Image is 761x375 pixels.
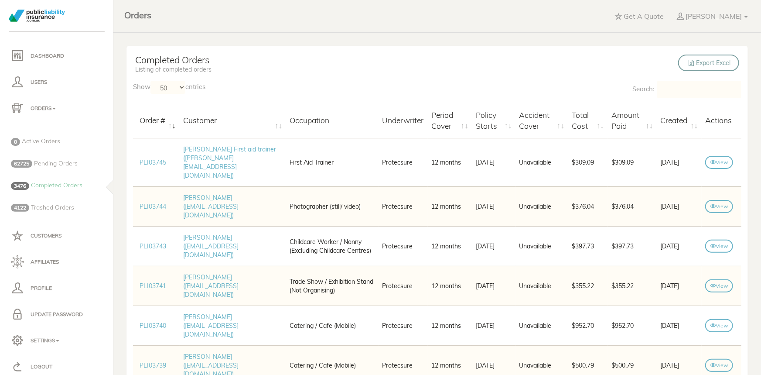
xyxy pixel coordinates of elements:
a: Orders [118,2,158,24]
td: [DATE] [472,266,516,306]
a: View [705,240,733,253]
a: Export Excel [678,55,739,71]
span: 4122 [11,204,29,212]
a: [PERSON_NAME] First aid trainer ([PERSON_NAME][EMAIL_ADDRESS][DOMAIN_NAME]) [183,145,276,179]
a: View [705,156,733,169]
td: 12 months [428,226,472,266]
th: Total Cost: activate to sort column ascending [568,103,608,138]
td: $309.09 [568,138,608,186]
td: [DATE] [657,266,702,306]
td: 12 months [428,306,472,345]
td: [DATE] [657,306,702,345]
td: [DATE] [657,138,702,186]
span: 62725 [11,160,32,168]
a: PLI03739 [140,361,166,369]
p: Affiliates [11,255,102,268]
p: Profile [11,282,102,295]
h4: Completed Orders [135,55,212,65]
th: Period Cover: activate to sort column ascending [428,103,472,138]
p: Dashboard [11,49,102,62]
th: Underwriter [379,103,428,138]
p: Customers [11,229,102,242]
label: Search: [632,81,741,98]
th: Order #: activate to sort column ascending [133,103,180,138]
p: Update Password [11,308,102,321]
td: Protecsure [379,186,428,226]
a: [PERSON_NAME] [670,7,754,26]
td: Photographer (still/ video) [286,186,379,226]
span: 3476 [11,182,29,190]
td: First Aid Trainer [286,138,379,186]
td: $397.73 [608,226,657,266]
span: 0 [11,138,20,146]
td: [DATE] [472,226,516,266]
nobr: Order # [140,115,165,125]
td: [DATE] [472,306,516,345]
td: 12 months [428,266,472,306]
a: PLI03743 [140,242,166,250]
p: Logout [11,360,102,373]
td: $376.04 [568,186,608,226]
a: [PERSON_NAME] ([EMAIL_ADDRESS][DOMAIN_NAME]) [183,313,239,338]
td: [DATE] [472,186,516,226]
select: Showentries [150,81,185,94]
td: Protecsure [379,266,428,306]
td: Childcare Worker / Nanny (Excluding Childcare Centres) [286,226,379,266]
td: Protecsure [379,138,428,186]
th: Occupation [286,103,379,138]
p: Listing of completed orders [135,65,212,74]
a: View [705,319,733,332]
span: Completed Orders [31,181,82,189]
th: Actions [702,103,741,138]
p: [PERSON_NAME] [686,11,742,21]
a: PLI03744 [140,203,166,210]
p: Settings [11,334,102,347]
td: Unavailable [516,186,569,226]
a: View [705,279,733,292]
a: View [705,359,733,372]
img: PLI_logotransparent.png [9,10,65,22]
td: Trade Show / Exhibition Stand (Not Organising) [286,266,379,306]
td: [DATE] [657,186,702,226]
td: [DATE] [472,138,516,186]
a: View [705,200,733,213]
span: Trashed Orders [31,203,74,211]
a: [PERSON_NAME] ([EMAIL_ADDRESS][DOMAIN_NAME]) [183,234,239,259]
a: PLI03740 [140,322,166,330]
td: 12 months [428,186,472,226]
span: Active Orders [22,137,60,145]
th: Policy Starts: activate to sort column ascending [472,103,516,138]
input: Search: [657,81,741,98]
label: Show entries [133,81,205,94]
td: $952.70 [608,306,657,345]
td: Unavailable [516,138,569,186]
td: $952.70 [568,306,608,345]
td: $309.09 [608,138,657,186]
th: Accident Cover: activate to sort column ascending [516,103,569,138]
p: Get A Quote [624,11,664,21]
td: Catering / Cafe (Mobile) [286,306,379,345]
td: Unavailable [516,306,569,345]
th: Customer: activate to sort column ascending [180,103,287,138]
a: PLI03741 [140,282,166,290]
th: Created: activate to sort column ascending [657,103,702,138]
td: [DATE] [657,226,702,266]
td: $355.22 [608,266,657,306]
a: [PERSON_NAME] ([EMAIL_ADDRESS][DOMAIN_NAME]) [183,273,239,299]
a: PLI03745 [140,158,166,166]
td: Protecsure [379,306,428,345]
td: $376.04 [608,186,657,226]
p: Users [11,76,102,89]
span: Pending Orders [34,159,78,167]
p: Orders [11,102,102,115]
td: $397.73 [568,226,608,266]
td: $355.22 [568,266,608,306]
td: Unavailable [516,266,569,306]
th: Amount Paid: activate to sort column ascending [608,103,657,138]
td: Unavailable [516,226,569,266]
td: Protecsure [379,226,428,266]
a: [PERSON_NAME] ([EMAIL_ADDRESS][DOMAIN_NAME]) [183,194,239,219]
td: 12 months [428,138,472,186]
